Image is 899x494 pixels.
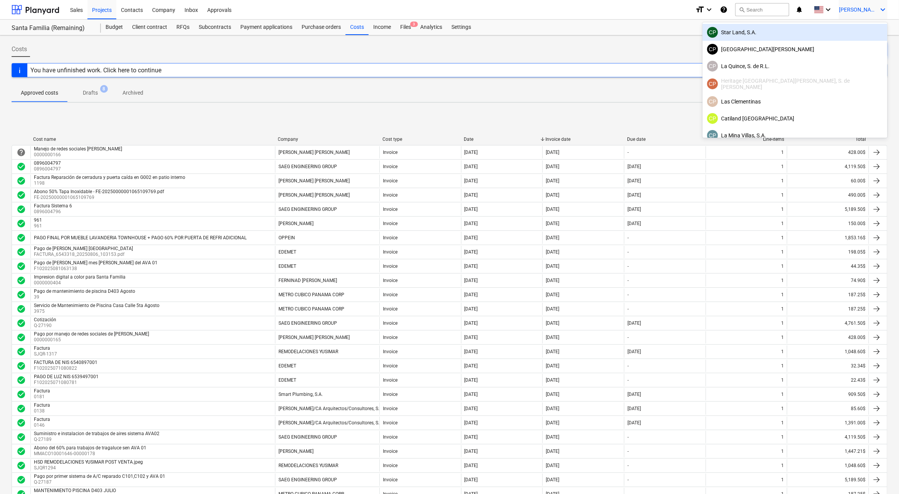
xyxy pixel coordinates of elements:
span: CP [709,63,716,69]
span: CP [709,81,716,87]
div: Claudia Perez [707,61,718,72]
span: CP [709,98,716,105]
span: CP [709,132,716,139]
div: Catiland [GEOGRAPHIC_DATA] [707,113,883,124]
div: Claudia Perez [707,78,718,89]
span: CP [709,46,716,52]
div: Claudia Perez [707,44,718,55]
iframe: Chat Widget [860,457,899,494]
span: CP [709,29,716,35]
div: Widget de chat [860,457,899,494]
div: Claudia Perez [707,130,718,141]
div: [GEOGRAPHIC_DATA][PERSON_NAME] [707,44,883,55]
div: Claudia Perez [707,96,718,107]
span: CP [709,115,716,122]
div: La Quince, S. de R.L. [707,61,883,72]
div: Las Clementinas [707,96,883,107]
div: Heritage [GEOGRAPHIC_DATA][PERSON_NAME], S. de [PERSON_NAME] [707,78,883,90]
div: La Mina Villas, S.A. [707,130,883,141]
div: Star Land, S.A. [707,27,883,38]
div: Claudia Perez [707,27,718,38]
div: Claudia Perez [707,113,718,124]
